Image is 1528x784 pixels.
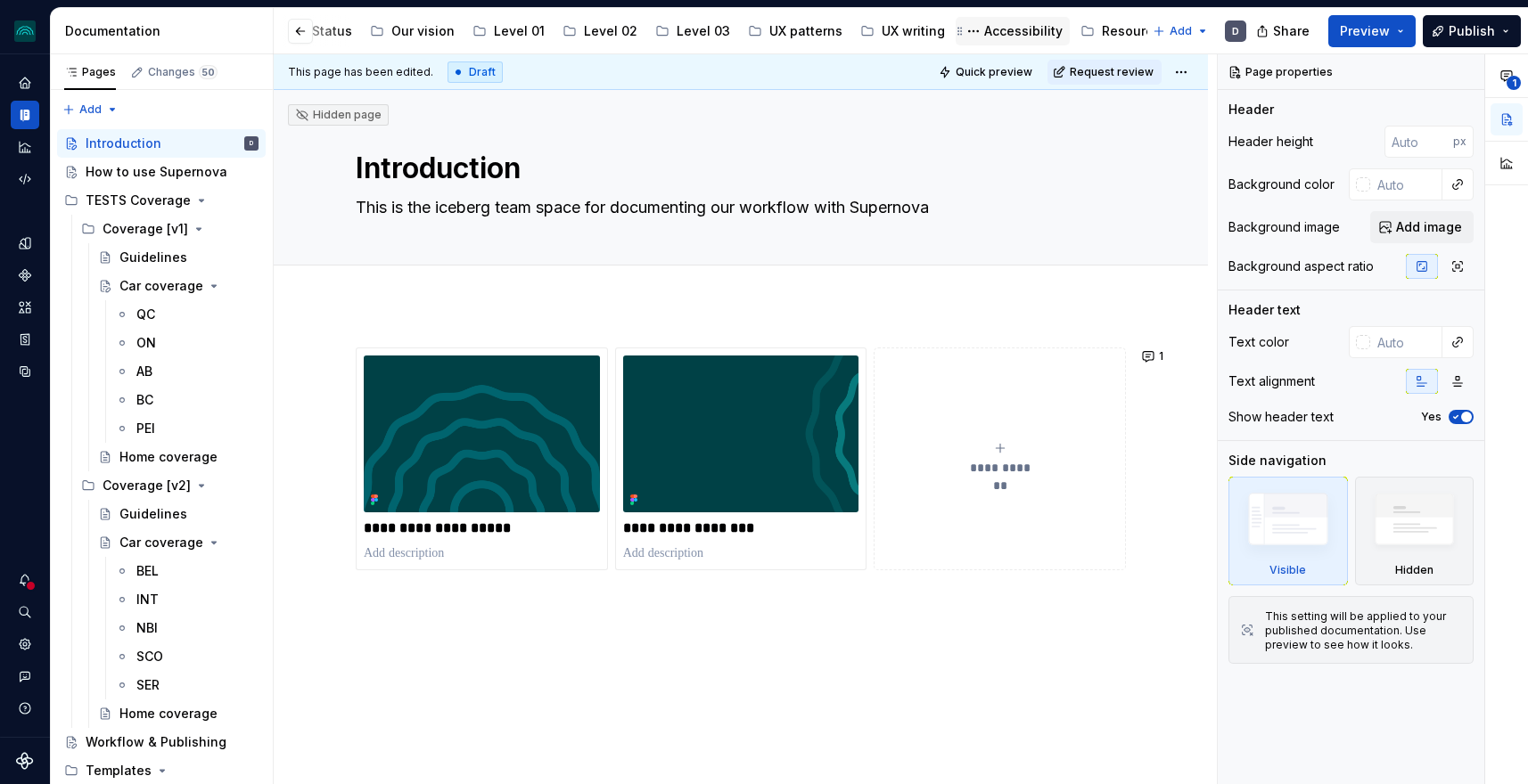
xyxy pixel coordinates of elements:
[57,186,266,215] div: TESTS Coverage
[364,355,600,512] img: b19b7021-8d97-420d-a6da-1c5421523df4.png
[1102,22,1168,40] div: Resources
[1170,24,1192,38] span: Add
[57,158,266,186] a: How to use Supernova
[391,22,455,40] div: Our vision
[1421,410,1442,424] label: Yes
[108,357,266,386] a: AB
[108,614,266,642] a: NBI
[363,17,462,45] a: Our vision
[1328,15,1416,47] button: Preview
[295,108,382,122] div: Hidden page
[648,17,737,45] a: Level 03
[91,243,266,272] a: Guidelines
[91,500,266,528] a: Guidelines
[1070,65,1154,79] span: Request review
[352,147,1122,190] textarea: Introduction
[1073,17,1175,45] a: Resources
[1396,218,1462,236] span: Add image
[119,249,187,266] div: Guidelines
[35,13,894,49] div: Page tree
[1340,22,1390,40] span: Preview
[65,22,266,40] div: Documentation
[11,357,39,386] div: Data sources
[57,129,266,158] a: IntroductionD
[86,192,191,209] div: TESTS Coverage
[1228,408,1334,426] div: Show header text
[119,448,218,466] div: Home coverage
[103,477,191,494] div: Coverage [v2]
[1423,15,1521,47] button: Publish
[465,17,552,45] a: Level 01
[623,355,859,512] img: 03b4f7eb-bda0-4be8-8f45-5dddae0af484.png
[136,334,156,352] div: ON
[11,101,39,129] div: Documentation
[136,562,159,580] div: BEL
[11,630,39,658] a: Settings
[1395,563,1434,577] div: Hidden
[11,325,39,354] div: Storybook stories
[86,762,152,780] div: Templates
[108,557,266,585] a: BEL
[14,20,36,42] img: 418c6d47-6da6-4103-8b13-b5999f8989a1.png
[11,229,39,257] a: Design tokens
[11,293,39,322] a: Assets
[108,386,266,414] a: BC
[933,60,1040,85] button: Quick preview
[119,705,218,723] div: Home coverage
[86,163,227,181] div: How to use Supernova
[1265,609,1462,652] div: This setting will be applied to your published documentation. Use preview to see how it looks.
[79,102,102,117] span: Add
[11,598,39,626] button: Search ⌘K
[1228,218,1340,236] div: Background image
[11,662,39,690] button: Contact support
[136,676,160,694] div: SER
[199,65,218,79] span: 50
[288,65,433,79] span: This page has been edited.
[91,272,266,300] a: Car coverage
[352,193,1122,222] textarea: This is the iceberg team space for documenting our workflow with Supernova
[108,329,266,357] a: ON
[11,261,39,290] a: Components
[136,619,158,637] div: NBI
[108,300,266,329] a: QC
[448,61,503,83] div: Draft
[136,363,152,380] div: AB
[1453,135,1466,149] p: px
[108,585,266,614] a: INT
[1507,76,1521,90] span: 1
[11,566,39,594] button: Notifications
[853,17,952,45] a: UX writing
[57,97,124,122] button: Add
[882,22,945,40] div: UX writing
[494,22,545,40] div: Level 01
[136,648,163,666] div: SCO
[11,133,39,161] a: Analytics
[119,277,203,295] div: Car coverage
[741,17,850,45] a: UX patterns
[108,642,266,671] a: SCO
[250,135,253,152] div: D
[1269,563,1306,577] div: Visible
[11,69,39,97] a: Home
[119,505,187,523] div: Guidelines
[956,17,1070,45] a: Accessibility
[584,22,637,40] div: Level 02
[108,671,266,699] a: SER
[136,420,155,437] div: PEI
[1047,60,1162,85] button: Request review
[1228,101,1274,118] div: Header
[136,306,155,323] div: QC
[86,135,161,152] div: Introduction
[11,165,39,193] a: Code automation
[108,414,266,443] a: PEI
[1384,126,1453,158] input: Auto
[1247,15,1321,47] button: Share
[984,22,1063,40] div: Accessibility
